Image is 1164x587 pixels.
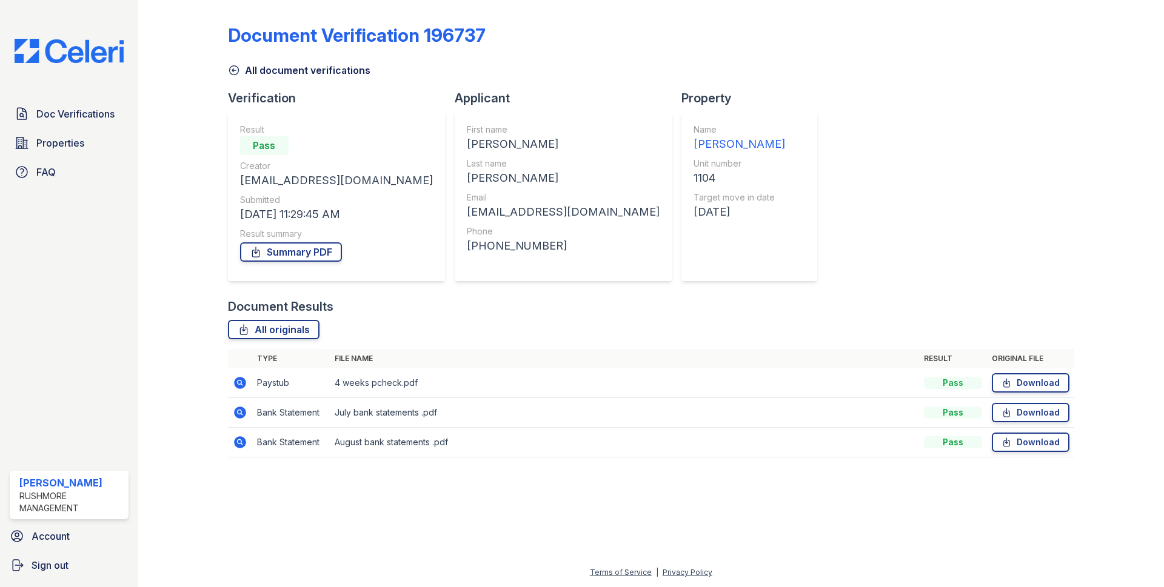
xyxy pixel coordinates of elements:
[330,368,919,398] td: 4 weeks pcheck.pdf
[656,568,658,577] div: |
[987,349,1074,368] th: Original file
[694,191,785,204] div: Target move in date
[228,320,319,339] a: All originals
[330,398,919,428] td: July bank statements .pdf
[5,524,133,548] a: Account
[467,170,660,187] div: [PERSON_NAME]
[252,349,330,368] th: Type
[330,349,919,368] th: File name
[240,136,289,155] div: Pass
[36,107,115,121] span: Doc Verifications
[992,373,1069,393] a: Download
[228,63,370,78] a: All document verifications
[36,136,84,150] span: Properties
[694,136,785,153] div: [PERSON_NAME]
[467,124,660,136] div: First name
[10,131,129,155] a: Properties
[924,436,982,448] div: Pass
[228,298,333,315] div: Document Results
[330,428,919,457] td: August bank statements .pdf
[467,225,660,237] div: Phone
[455,90,681,107] div: Applicant
[924,406,982,419] div: Pass
[919,349,987,368] th: Result
[10,102,129,126] a: Doc Verifications
[240,124,433,136] div: Result
[467,237,660,254] div: [PHONE_NUMBER]
[694,158,785,170] div: Unit number
[663,568,712,577] a: Privacy Policy
[240,172,433,189] div: [EMAIL_ADDRESS][DOMAIN_NAME]
[240,206,433,223] div: [DATE] 11:29:45 AM
[5,39,133,63] img: CE_Logo_Blue-a8612792a0a2168367f1c8372b55b34899dd931a85d93a1a3d3e32e68fde9ad4.png
[240,228,433,240] div: Result summary
[694,170,785,187] div: 1104
[694,204,785,221] div: [DATE]
[240,242,342,262] a: Summary PDF
[36,165,56,179] span: FAQ
[992,403,1069,422] a: Download
[19,476,124,490] div: [PERSON_NAME]
[992,433,1069,452] a: Download
[10,160,129,184] a: FAQ
[681,90,827,107] div: Property
[252,428,330,457] td: Bank Statement
[694,124,785,153] a: Name [PERSON_NAME]
[240,160,433,172] div: Creator
[467,191,660,204] div: Email
[467,204,660,221] div: [EMAIL_ADDRESS][DOMAIN_NAME]
[32,558,69,572] span: Sign out
[228,24,486,46] div: Document Verification 196737
[19,490,124,514] div: Rushmore Management
[467,136,660,153] div: [PERSON_NAME]
[590,568,652,577] a: Terms of Service
[467,158,660,170] div: Last name
[32,529,70,543] span: Account
[228,90,455,107] div: Verification
[240,194,433,206] div: Submitted
[694,124,785,136] div: Name
[252,398,330,428] td: Bank Statement
[252,368,330,398] td: Paystub
[5,553,133,577] a: Sign out
[924,377,982,389] div: Pass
